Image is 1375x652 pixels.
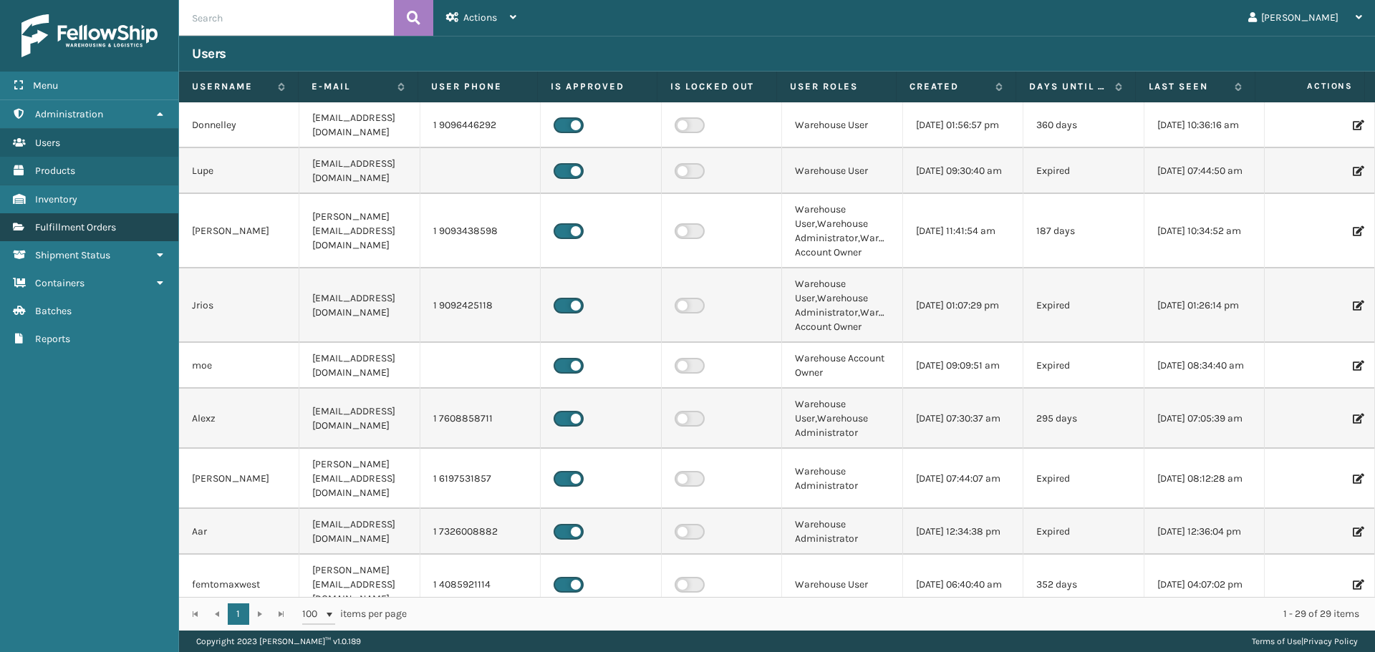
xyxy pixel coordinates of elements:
[35,249,110,261] span: Shipment Status
[1353,474,1361,484] i: Edit
[1144,449,1265,509] td: [DATE] 08:12:28 am
[299,343,420,389] td: [EMAIL_ADDRESS][DOMAIN_NAME]
[1023,194,1144,268] td: 187 days
[302,603,407,625] span: items per page
[1144,555,1265,615] td: [DATE] 04:07:02 pm
[179,509,299,555] td: Aar
[782,268,902,343] td: Warehouse User,Warehouse Administrator,Warehouse Account Owner
[1353,226,1361,236] i: Edit
[179,268,299,343] td: Jrios
[910,80,988,93] label: Created
[782,389,902,449] td: Warehouse User,Warehouse Administrator
[1353,301,1361,311] i: Edit
[903,509,1023,555] td: [DATE] 12:34:38 pm
[427,607,1359,621] div: 1 - 29 of 29 items
[1303,636,1358,646] a: Privacy Policy
[431,80,524,93] label: User phone
[196,631,361,652] p: Copyright 2023 [PERSON_NAME]™ v 1.0.189
[1023,343,1144,389] td: Expired
[1353,120,1361,130] i: Edit
[1353,166,1361,176] i: Edit
[179,148,299,194] td: Lupe
[35,137,60,149] span: Users
[782,449,902,509] td: Warehouse Administrator
[1144,268,1265,343] td: [DATE] 01:26:14 pm
[21,14,158,57] img: logo
[179,343,299,389] td: moe
[179,389,299,449] td: Alexz
[35,108,103,120] span: Administration
[192,45,226,62] h3: Users
[1029,80,1108,93] label: Days until password expires
[420,509,541,555] td: 1 7326008882
[903,148,1023,194] td: [DATE] 09:30:40 am
[420,389,541,449] td: 1 7608858711
[1252,636,1301,646] a: Terms of Use
[299,194,420,268] td: [PERSON_NAME][EMAIL_ADDRESS][DOMAIN_NAME]
[35,277,85,289] span: Containers
[782,148,902,194] td: Warehouse User
[1252,631,1358,652] div: |
[1144,148,1265,194] td: [DATE] 07:44:50 am
[782,555,902,615] td: Warehouse User
[1353,580,1361,590] i: Edit
[670,80,763,93] label: Is Locked Out
[1023,148,1144,194] td: Expired
[299,102,420,148] td: [EMAIL_ADDRESS][DOMAIN_NAME]
[1023,102,1144,148] td: 360 days
[35,333,70,345] span: Reports
[1144,343,1265,389] td: [DATE] 08:34:40 am
[420,194,541,268] td: 1 9093438598
[299,449,420,509] td: [PERSON_NAME][EMAIL_ADDRESS][DOMAIN_NAME]
[1353,361,1361,371] i: Edit
[1023,268,1144,343] td: Expired
[33,79,58,92] span: Menu
[1023,449,1144,509] td: Expired
[299,268,420,343] td: [EMAIL_ADDRESS][DOMAIN_NAME]
[1023,555,1144,615] td: 352 days
[299,555,420,615] td: [PERSON_NAME][EMAIL_ADDRESS][DOMAIN_NAME]
[782,194,902,268] td: Warehouse User,Warehouse Administrator,Warehouse Account Owner
[790,80,883,93] label: User Roles
[312,80,390,93] label: E-mail
[903,555,1023,615] td: [DATE] 06:40:40 am
[35,193,77,205] span: Inventory
[1144,102,1265,148] td: [DATE] 10:36:16 am
[1144,509,1265,555] td: [DATE] 12:36:04 pm
[1144,194,1265,268] td: [DATE] 10:34:52 am
[420,102,541,148] td: 1 9096446292
[1353,414,1361,424] i: Edit
[179,102,299,148] td: Donnelley
[782,343,902,389] td: Warehouse Account Owner
[35,165,75,177] span: Products
[1023,509,1144,555] td: Expired
[228,603,249,625] a: 1
[903,268,1023,343] td: [DATE] 01:07:29 pm
[179,555,299,615] td: femtomaxwest
[299,389,420,449] td: [EMAIL_ADDRESS][DOMAIN_NAME]
[551,80,644,93] label: Is Approved
[179,449,299,509] td: [PERSON_NAME]
[782,509,902,555] td: Warehouse Administrator
[903,194,1023,268] td: [DATE] 11:41:54 am
[903,102,1023,148] td: [DATE] 01:56:57 pm
[903,449,1023,509] td: [DATE] 07:44:07 am
[903,389,1023,449] td: [DATE] 07:30:37 am
[302,607,324,621] span: 100
[179,194,299,268] td: [PERSON_NAME]
[1149,80,1227,93] label: Last Seen
[782,102,902,148] td: Warehouse User
[1260,74,1361,98] span: Actions
[420,268,541,343] td: 1 9092425118
[192,80,271,93] label: Username
[420,555,541,615] td: 1 4085921114
[1144,389,1265,449] td: [DATE] 07:05:39 am
[463,11,497,24] span: Actions
[903,343,1023,389] td: [DATE] 09:09:51 am
[35,305,72,317] span: Batches
[299,509,420,555] td: [EMAIL_ADDRESS][DOMAIN_NAME]
[35,221,116,233] span: Fulfillment Orders
[299,148,420,194] td: [EMAIL_ADDRESS][DOMAIN_NAME]
[420,449,541,509] td: 1 6197531857
[1023,389,1144,449] td: 295 days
